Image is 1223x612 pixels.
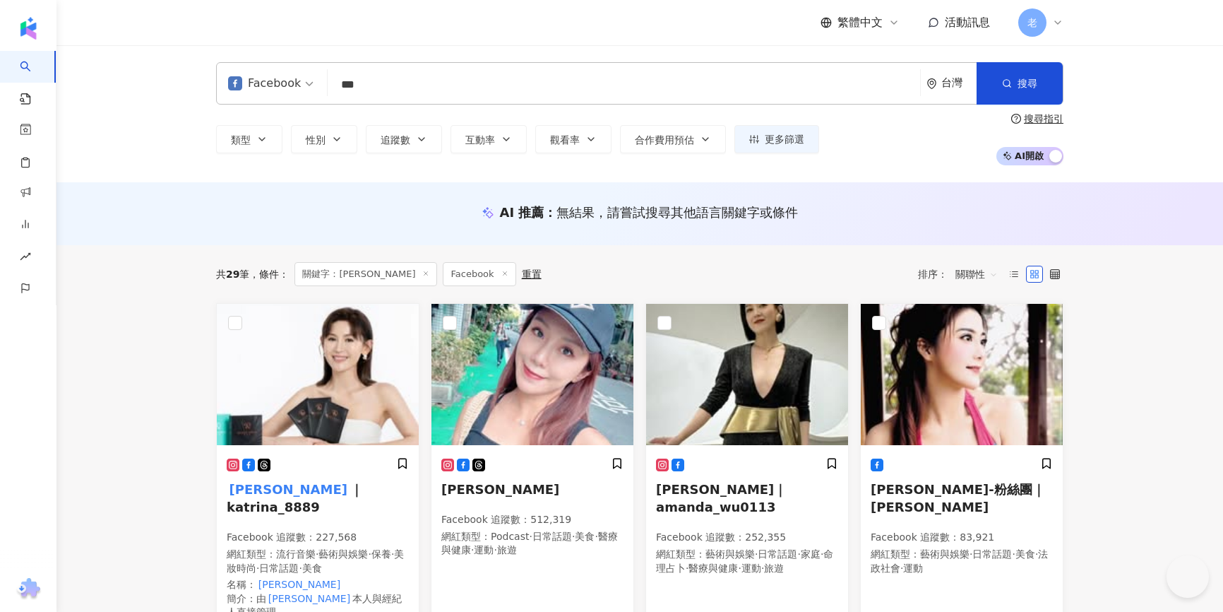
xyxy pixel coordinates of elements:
span: 類型 [231,134,251,146]
span: · [316,548,318,560]
mark: [PERSON_NAME] [266,591,352,606]
p: 網紅類型 ： [656,548,838,575]
img: KOL Avatar [861,304,1063,445]
span: · [761,563,764,574]
span: [PERSON_NAME]-粉絲團｜[PERSON_NAME] [871,482,1045,514]
div: 重置 [522,269,542,280]
span: · [755,548,758,560]
button: 搜尋 [977,62,1063,105]
p: 網紅類型 ： [227,548,409,575]
span: environment [926,78,937,89]
span: 美食 [575,531,595,542]
span: question-circle [1011,114,1021,124]
span: 性別 [306,134,326,146]
div: 排序： [918,263,1006,286]
span: 美妝時尚 [227,548,404,574]
span: 條件 ： [249,269,289,280]
div: 共 筆 [216,269,249,280]
div: 名稱 ： [227,578,409,592]
span: 合作費用預估 [635,134,694,146]
span: 活動訊息 [945,16,990,29]
span: 日常話題 [758,548,797,560]
span: · [900,563,903,574]
span: 運動 [741,563,761,574]
span: 日常話題 [259,563,299,574]
span: 美食 [1015,548,1035,560]
button: 性別 [291,125,357,153]
span: 無結果，請嘗試搜尋其他語言關鍵字或條件 [556,205,798,220]
button: 更多篩選 [734,125,819,153]
div: 搜尋指引 [1024,113,1063,124]
span: · [471,544,474,555]
span: · [595,531,597,542]
span: Podcast [491,531,529,542]
p: Facebook 追蹤數 ： 227,568 [227,531,409,545]
button: 追蹤數 [366,125,442,153]
span: 29 [226,269,239,280]
span: 日常話題 [972,548,1012,560]
span: 運動 [903,563,923,574]
span: 藝術與娛樂 [705,548,755,560]
span: 日常話題 [532,531,572,542]
span: · [256,563,259,574]
span: 美食 [302,563,322,574]
span: [PERSON_NAME]｜amanda_wu0113 [656,482,787,514]
button: 觀看率 [535,125,611,153]
span: 觀看率 [550,134,580,146]
span: 互動率 [465,134,495,146]
p: 網紅類型 ： [441,530,624,558]
span: Facebook [443,262,515,286]
span: 藝術與娛樂 [920,548,970,560]
span: · [572,531,575,542]
span: 更多篩選 [765,134,804,145]
span: · [797,548,800,560]
span: · [970,548,972,560]
mark: [PERSON_NAME] [256,577,342,592]
span: · [686,563,688,574]
span: 老 [1027,15,1037,30]
button: 合作費用預估 [620,125,726,153]
span: · [1035,548,1038,560]
span: 保養 [371,548,391,560]
div: Facebook [228,72,301,95]
span: [PERSON_NAME] [441,482,559,497]
button: 類型 [216,125,282,153]
span: 流行音樂 [276,548,316,560]
p: Facebook 追蹤數 ： 252,355 [656,531,838,545]
p: 網紅類型 ： [871,548,1053,575]
span: · [1012,548,1015,560]
span: · [529,531,532,542]
button: 互動率 [451,125,527,153]
span: 關聯性 [955,263,998,286]
span: 由 [256,593,266,604]
span: 關鍵字：[PERSON_NAME] [294,262,437,286]
span: 法政社會 [871,548,1048,574]
span: 命理占卜 [656,548,833,574]
span: 旅遊 [764,563,784,574]
span: · [738,563,741,574]
span: · [299,563,302,574]
div: 台灣 [941,77,977,89]
span: 醫療與健康 [688,563,738,574]
span: · [368,548,371,560]
span: rise [20,242,31,274]
img: chrome extension [15,578,42,601]
p: Facebook 追蹤數 ： 512,319 [441,513,624,527]
span: 追蹤數 [381,134,410,146]
a: search [20,51,48,106]
span: 搜尋 [1018,78,1037,89]
img: KOL Avatar [431,304,633,445]
span: 運動 [474,544,494,555]
mark: [PERSON_NAME] [227,479,350,499]
span: 旅遊 [497,544,517,555]
span: · [494,544,496,555]
img: KOL Avatar [646,304,848,445]
span: 家庭 [801,548,821,560]
span: · [821,548,823,560]
span: · [391,548,394,560]
span: 繁體中文 [837,15,883,30]
img: KOL Avatar [217,304,419,445]
div: AI 推薦 ： [500,204,799,221]
p: Facebook 追蹤數 ： 83,921 [871,531,1053,545]
img: logo icon [17,17,40,40]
